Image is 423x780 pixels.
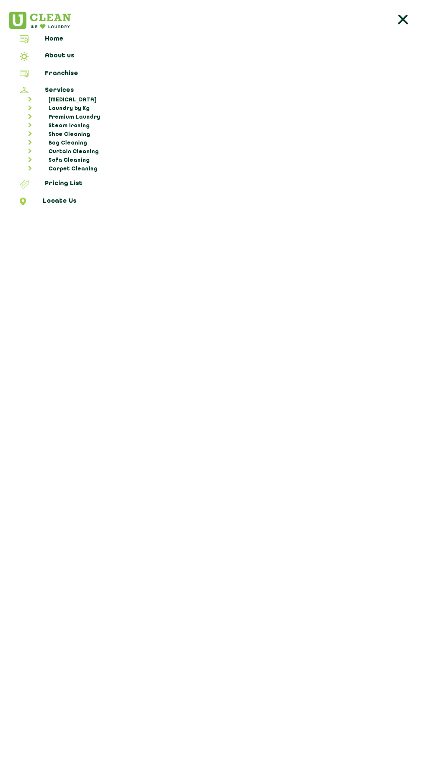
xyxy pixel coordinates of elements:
[3,198,420,208] a: Locate Us
[3,87,420,96] a: Services
[3,12,71,29] img: UClean Laundry and Dry Cleaning
[12,165,420,173] a: Carpet Cleaning
[12,156,420,165] a: Sofa Cleaning
[12,122,420,130] a: Steam Ironing
[3,52,420,63] a: About us
[3,35,420,46] a: Home
[12,130,420,139] a: Shoe Cleaning
[3,70,420,80] a: Franchise
[3,180,420,191] a: Pricing List
[12,113,420,122] a: Premium Laundry
[12,104,420,113] a: Laundry by Kg
[12,96,420,104] a: [MEDICAL_DATA]
[12,148,420,156] a: Curtain Cleaning
[12,139,420,148] a: Bag Cleaning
